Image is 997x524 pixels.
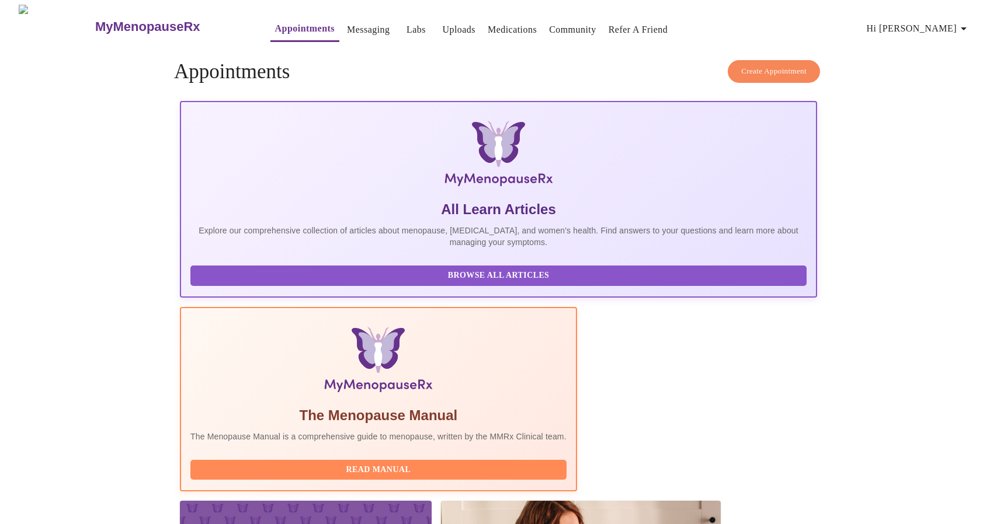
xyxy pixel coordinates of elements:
[609,22,668,38] a: Refer a Friend
[19,5,93,48] img: MyMenopauseRx Logo
[190,266,807,286] button: Browse All Articles
[347,22,390,38] a: Messaging
[867,20,971,37] span: Hi [PERSON_NAME]
[862,17,975,40] button: Hi [PERSON_NAME]
[604,18,673,41] button: Refer a Friend
[202,463,555,477] span: Read Manual
[741,65,807,78] span: Create Appointment
[407,22,426,38] a: Labs
[286,121,711,191] img: MyMenopauseRx Logo
[95,19,200,34] h3: MyMenopauseRx
[488,22,537,38] a: Medications
[549,22,596,38] a: Community
[437,18,480,41] button: Uploads
[442,22,475,38] a: Uploads
[190,431,567,442] p: The Menopause Manual is a comprehensive guide to menopause, written by the MMRx Clinical team.
[270,17,339,42] button: Appointments
[190,225,807,248] p: Explore our comprehensive collection of articles about menopause, [MEDICAL_DATA], and women's hea...
[93,6,246,47] a: MyMenopauseRx
[190,406,567,425] h5: The Menopause Manual
[190,270,810,280] a: Browse All Articles
[397,18,435,41] button: Labs
[483,18,541,41] button: Medications
[342,18,394,41] button: Messaging
[190,460,567,480] button: Read Manual
[190,464,569,474] a: Read Manual
[544,18,601,41] button: Community
[728,60,820,83] button: Create Appointment
[202,268,795,283] span: Browse All Articles
[190,200,807,219] h5: All Learn Articles
[275,20,335,37] a: Appointments
[250,327,506,397] img: Menopause Manual
[174,60,823,83] h4: Appointments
